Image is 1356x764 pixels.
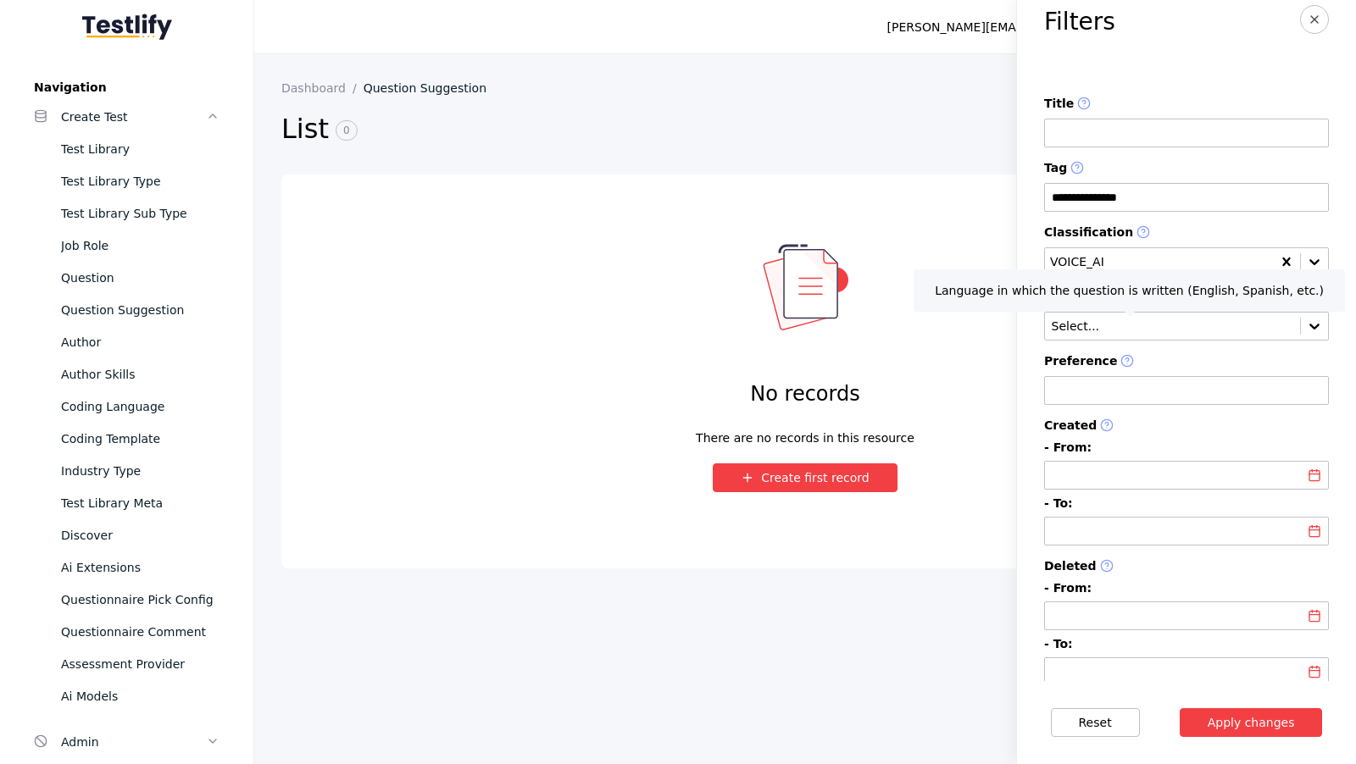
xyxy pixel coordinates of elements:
[20,519,233,551] a: Discover
[20,230,233,262] a: Job Role
[887,17,1292,37] div: [PERSON_NAME][EMAIL_ADDRESS][PERSON_NAME][DOMAIN_NAME]
[61,235,220,256] div: Job Role
[20,197,233,230] a: Test Library Sub Type
[61,332,220,352] div: Author
[1044,290,1329,305] label: Language
[20,423,233,455] a: Coding Template
[696,428,914,436] div: There are no records in this resource
[61,364,220,385] div: Author Skills
[61,525,220,545] div: Discover
[61,268,220,288] div: Question
[20,584,233,616] a: Questionnaire Pick Config
[20,616,233,648] a: Questionnaire Comment
[61,461,220,481] div: Industry Type
[281,112,1045,147] h2: List
[20,294,233,326] a: Question Suggestion
[61,171,220,191] div: Test Library Type
[20,390,233,423] a: Coding Language
[61,732,206,752] div: Admin
[82,14,172,40] img: Testlify - Backoffice
[20,455,233,487] a: Industry Type
[1044,559,1329,574] label: Deleted
[1044,97,1329,112] label: Title
[61,590,220,610] div: Questionnaire Pick Config
[20,133,233,165] a: Test Library
[61,686,220,706] div: Ai Models
[61,429,220,449] div: Coding Template
[61,300,220,320] div: Question Suggestion
[1044,354,1329,369] label: Preference
[20,680,233,712] a: Ai Models
[61,139,220,159] div: Test Library
[1180,708,1323,737] button: Apply changes
[336,120,358,141] span: 0
[61,622,220,642] div: Questionnaire Comment
[1044,225,1329,241] label: Classification
[20,165,233,197] a: Test Library Type
[20,487,233,519] a: Test Library Meta
[61,396,220,417] div: Coding Language
[713,463,898,492] button: Create first record
[20,648,233,680] a: Assessment Provider
[61,654,220,674] div: Assessment Provider
[61,493,220,513] div: Test Library Meta
[20,262,233,294] a: Question
[1051,708,1140,737] button: Reset
[61,557,220,578] div: Ai Extensions
[750,380,859,407] h4: No records
[1044,637,1329,651] label: - To:
[20,551,233,584] a: Ai Extensions
[1044,161,1329,176] label: Tag
[20,326,233,358] a: Author
[364,81,500,95] a: Question Suggestion
[281,81,364,95] a: Dashboard
[1044,496,1329,510] label: - To:
[61,107,206,127] div: Create Test
[20,80,233,94] label: Navigation
[1044,8,1115,36] h3: Filters
[61,203,220,224] div: Test Library Sub Type
[20,358,233,390] a: Author Skills
[1044,440,1329,454] label: - From:
[1044,581,1329,595] label: - From:
[1044,418,1329,434] label: Created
